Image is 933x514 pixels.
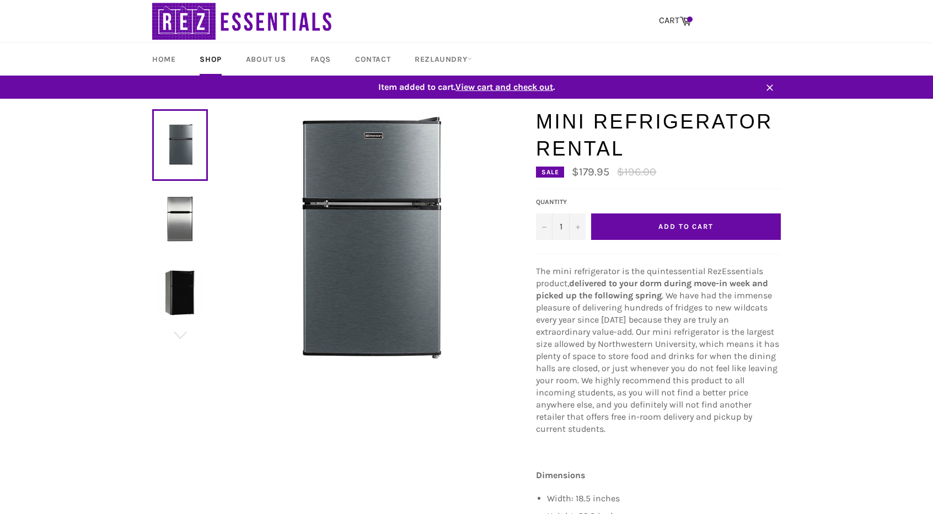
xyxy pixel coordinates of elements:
[536,278,768,301] strong: delivered to your dorm during move-in week and picked up the following spring
[234,108,499,373] img: Mini Refrigerator Rental
[158,196,202,241] img: Mini Refrigerator Rental
[141,43,186,76] a: Home
[235,43,297,76] a: About Us
[455,82,553,92] span: View cart and check out
[569,213,586,240] button: Increase quantity
[141,81,792,93] span: Item added to cart. .
[189,43,232,76] a: Shop
[536,470,585,480] strong: Dimensions
[653,9,697,33] a: CART
[141,76,792,99] a: Item added to cart.View cart and check out.
[158,270,202,315] img: Mini Refrigerator Rental
[536,213,553,240] button: Decrease quantity
[536,266,763,288] span: The mini refrigerator is the quintessential RezEssentials product,
[344,43,401,76] a: Contact
[572,165,609,178] span: $179.95
[536,108,781,163] h1: Mini Refrigerator Rental
[536,167,564,178] div: Sale
[536,197,586,207] label: Quantity
[404,43,483,76] a: RezLaundry
[591,213,781,240] button: Add to Cart
[658,222,714,231] span: Add to Cart
[299,43,342,76] a: FAQs
[617,165,656,178] s: $196.00
[547,492,781,505] li: Width: 18.5 inches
